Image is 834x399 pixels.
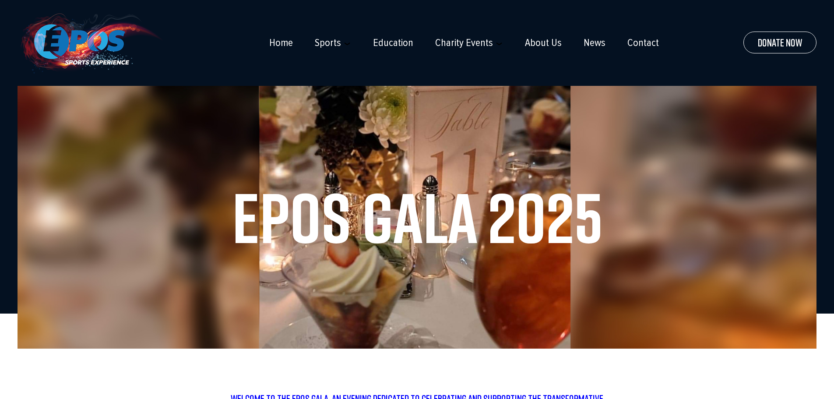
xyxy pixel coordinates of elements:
h1: Epos Gala 2025 [35,182,799,252]
a: Charity Events [435,37,493,49]
a: News [584,37,605,49]
a: About Us [525,37,562,49]
a: Contact [627,37,659,49]
a: Education [373,37,413,49]
a: Home [269,37,293,49]
a: Donate Now [743,32,816,53]
a: Sports [315,37,341,49]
